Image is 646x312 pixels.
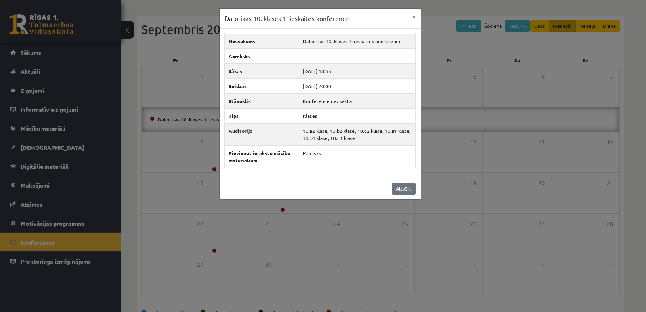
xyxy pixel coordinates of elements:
th: Sākas [224,63,299,78]
td: 10.a2 klase, 10.b2 klase, 10.c2 klase, 10.a1 klase, 10.b1 klase, 10.c1 klase [299,123,415,145]
th: Beidzas [224,78,299,93]
th: Auditorija [224,123,299,145]
th: Tips [224,108,299,123]
th: Apraksts [224,48,299,63]
th: Stāvoklis [224,93,299,108]
button: × [408,9,421,24]
td: Konference nav sākta [299,93,415,108]
h3: Datorikas 10. klases 1. ieskaites konference [224,14,349,23]
td: Datorikas 10. klases 1. ieskaites konference [299,34,415,48]
th: Pievienot ierakstu mācību materiāliem [224,145,299,168]
a: Aizvērt [392,183,416,195]
td: [DATE] 18:55 [299,63,415,78]
td: Publisks [299,145,415,168]
td: [DATE] 20:00 [299,78,415,93]
th: Nosaukums [224,34,299,48]
td: Klases [299,108,415,123]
